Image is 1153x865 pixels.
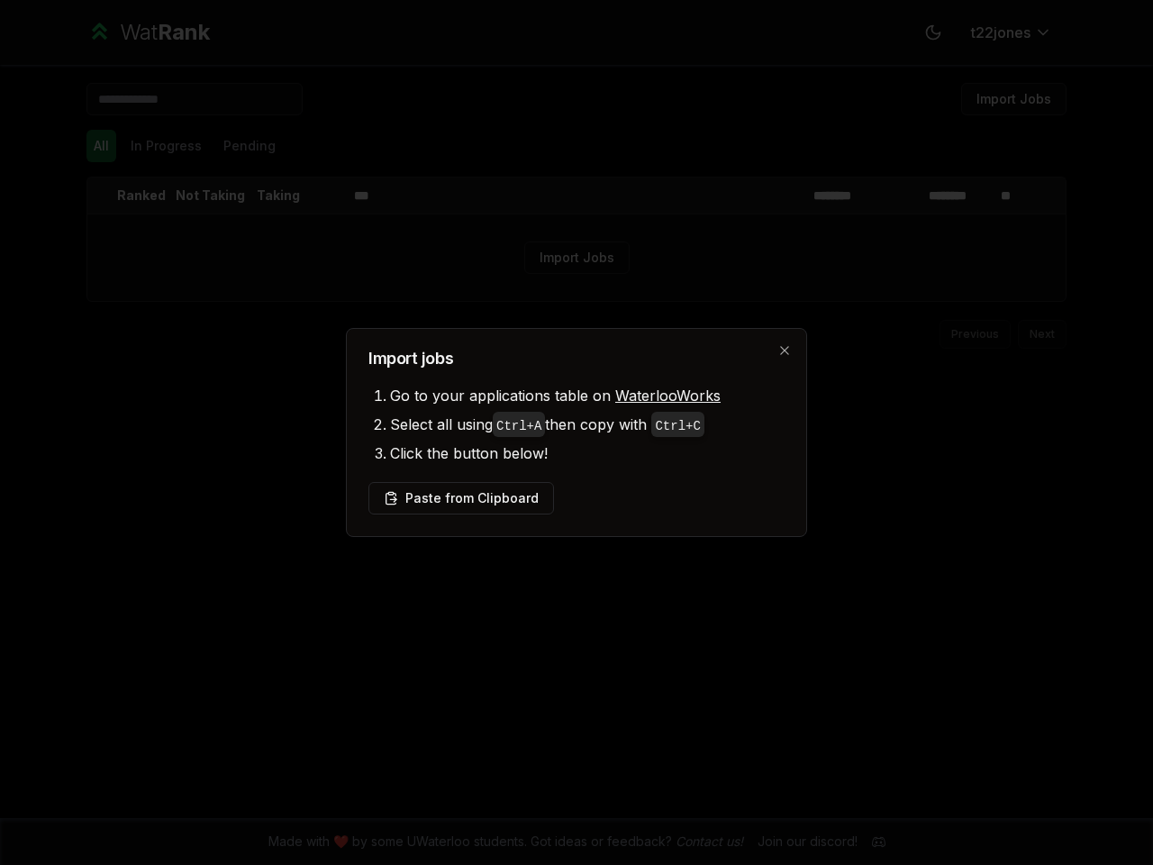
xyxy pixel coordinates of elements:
[390,381,785,410] li: Go to your applications table on
[390,439,785,468] li: Click the button below!
[390,410,785,439] li: Select all using then copy with
[368,482,554,514] button: Paste from Clipboard
[655,419,700,433] code: Ctrl+ C
[368,351,785,367] h2: Import jobs
[496,419,541,433] code: Ctrl+ A
[615,387,721,405] a: WaterlooWorks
